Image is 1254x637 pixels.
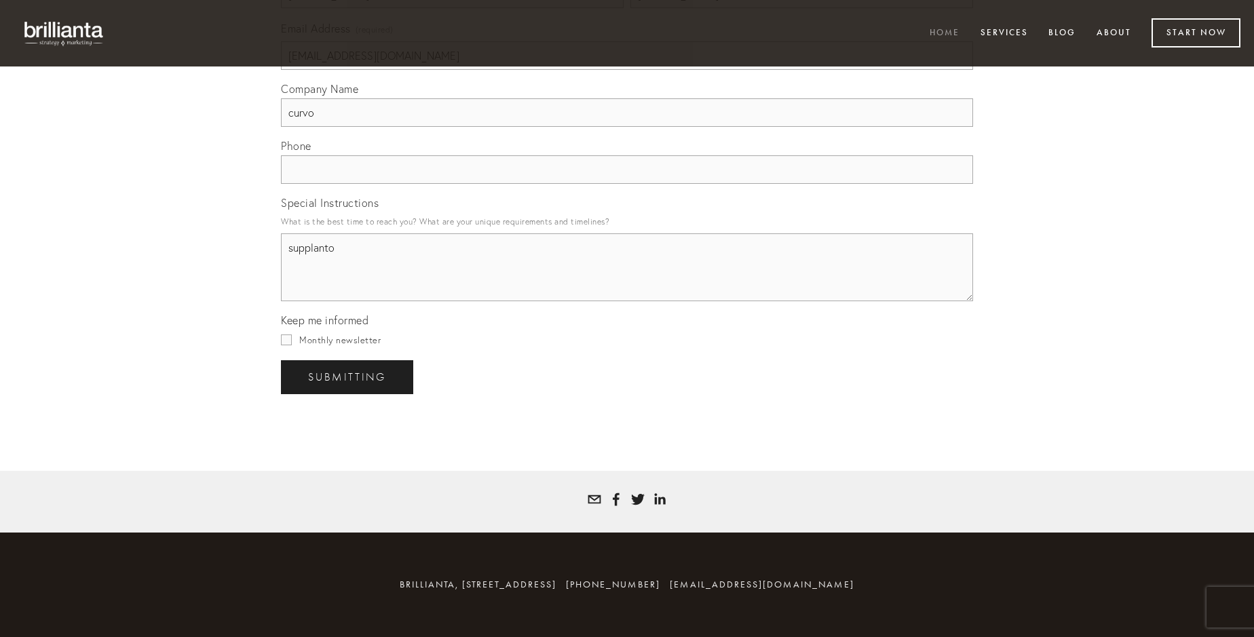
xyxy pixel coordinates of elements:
span: brillianta, [STREET_ADDRESS] [400,579,556,590]
a: Start Now [1152,18,1240,47]
input: Monthly newsletter [281,334,292,345]
span: [PHONE_NUMBER] [566,579,660,590]
a: About [1088,22,1140,45]
p: What is the best time to reach you? What are your unique requirements and timelines? [281,212,973,231]
textarea: supplanto [281,233,973,301]
a: Home [921,22,968,45]
a: Tatyana White [653,493,666,506]
a: Tatyana White [631,493,645,506]
span: Monthly newsletter [299,334,381,345]
img: brillianta - research, strategy, marketing [14,14,115,53]
a: [EMAIL_ADDRESS][DOMAIN_NAME] [670,579,854,590]
span: Company Name [281,82,358,96]
a: Services [972,22,1037,45]
button: SubmittingSubmitting [281,360,413,394]
span: Submitting [308,371,386,383]
a: tatyana@brillianta.com [588,493,601,506]
a: Tatyana Bolotnikov White [609,493,623,506]
a: Blog [1040,22,1084,45]
span: Special Instructions [281,196,379,210]
span: Phone [281,139,311,153]
span: Keep me informed [281,313,368,327]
